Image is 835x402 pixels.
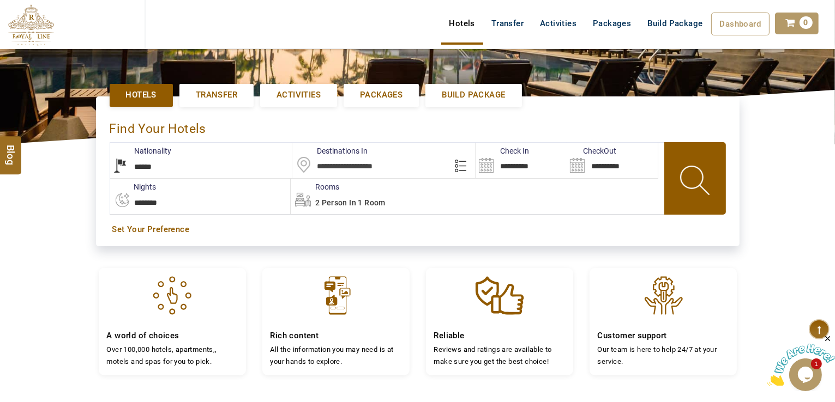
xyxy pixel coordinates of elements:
[775,13,819,34] a: 0
[126,89,157,101] span: Hotels
[260,84,337,106] a: Activities
[315,198,386,207] span: 2 Person in 1 Room
[800,16,813,29] span: 0
[425,84,521,106] a: Build Package
[567,143,658,178] input: Search
[8,4,54,46] img: The Royal Line Holidays
[476,145,529,156] label: Check In
[344,84,419,106] a: Packages
[767,334,835,386] iframe: chat widget
[110,110,726,142] div: Find Your Hotels
[441,13,483,34] a: Hotels
[598,344,729,367] p: Our team is here to help 24/7 at your service.
[112,224,723,235] a: Set Your Preference
[442,89,505,101] span: Build Package
[483,13,532,34] a: Transfer
[639,13,711,34] a: Build Package
[360,89,403,101] span: Packages
[107,331,238,341] h4: A world of choices
[110,145,172,156] label: Nationality
[532,13,585,34] a: Activities
[598,331,729,341] h4: Customer support
[4,144,18,154] span: Blog
[291,181,339,192] label: Rooms
[277,89,321,101] span: Activities
[110,181,157,192] label: nights
[271,331,401,341] h4: Rich content
[179,84,254,106] a: Transfer
[271,344,401,367] p: All the information you may need is at your hands to explore.
[476,143,567,178] input: Search
[196,89,237,101] span: Transfer
[107,344,238,367] p: Over 100,000 hotels, apartments,, motels and spas for you to pick.
[720,19,761,29] span: Dashboard
[434,344,565,367] p: Reviews and ratings are available to make sure you get the best choice!
[292,145,368,156] label: Destinations In
[585,13,639,34] a: Packages
[567,145,616,156] label: CheckOut
[110,84,173,106] a: Hotels
[434,331,565,341] h4: Reliable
